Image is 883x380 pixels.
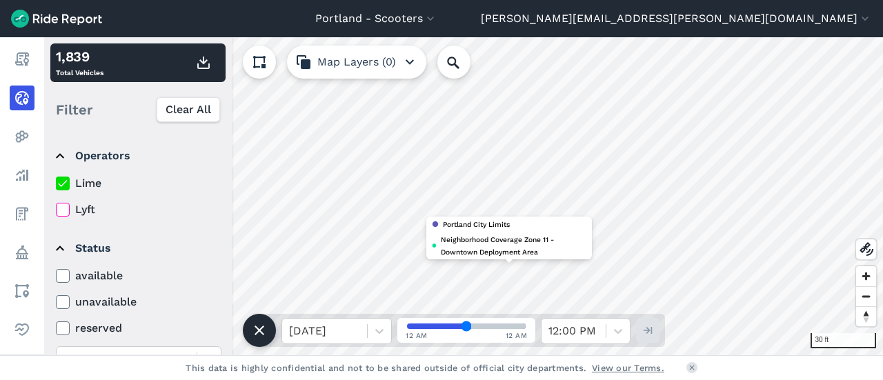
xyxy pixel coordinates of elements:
[11,10,102,28] img: Ride Report
[481,10,872,27] button: [PERSON_NAME][EMAIL_ADDRESS][PERSON_NAME][DOMAIN_NAME]
[592,361,664,374] a: View our Terms.
[10,47,34,72] a: Report
[10,86,34,110] a: Realtime
[856,266,876,286] button: Zoom in
[56,268,221,284] label: available
[56,46,103,67] div: 1,839
[856,306,876,326] button: Reset bearing to north
[10,124,34,149] a: Heatmaps
[10,279,34,303] a: Areas
[56,175,221,192] label: Lime
[506,330,528,341] span: 12 AM
[811,333,877,348] div: 30 ft
[10,201,34,226] a: Fees
[287,46,426,79] button: Map Layers (0)
[10,240,34,265] a: Policy
[10,163,34,188] a: Analyze
[10,317,34,342] a: Health
[406,330,428,341] span: 12 AM
[166,101,211,118] span: Clear All
[56,320,221,337] label: reserved
[56,201,221,218] label: Lyft
[44,37,883,355] canvas: Map
[50,88,226,131] div: Filter
[56,46,103,79] div: Total Vehicles
[56,294,221,310] label: unavailable
[443,218,510,230] span: Portland City Limits
[315,10,437,27] button: Portland - Scooters
[56,137,219,175] summary: Operators
[856,286,876,306] button: Zoom out
[441,233,586,258] span: Neighborhood Coverage Zone 11 - Downtown Deployment Area
[157,97,220,122] button: Clear All
[437,46,493,79] input: Search Location or Vehicles
[56,229,219,268] summary: Status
